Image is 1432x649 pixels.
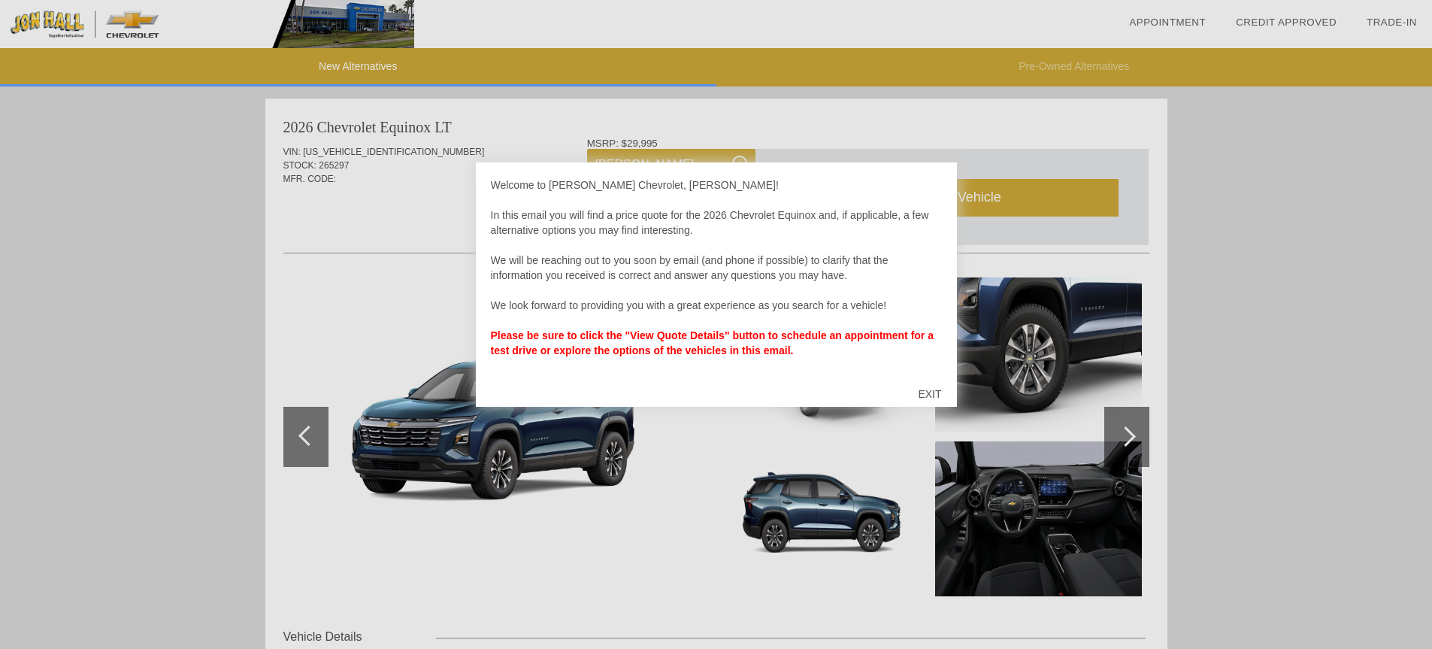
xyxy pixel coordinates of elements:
strong: Please be sure to click the "View Quote Details" button to schedule an appointment for a test dri... [491,329,934,356]
div: EXIT [903,372,956,417]
div: Welcome to [PERSON_NAME] Chevrolet, [PERSON_NAME]! In this email you will find a price quote for ... [491,177,942,373]
a: Appointment [1129,17,1206,28]
a: Credit Approved [1236,17,1337,28]
a: Trade-In [1367,17,1417,28]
